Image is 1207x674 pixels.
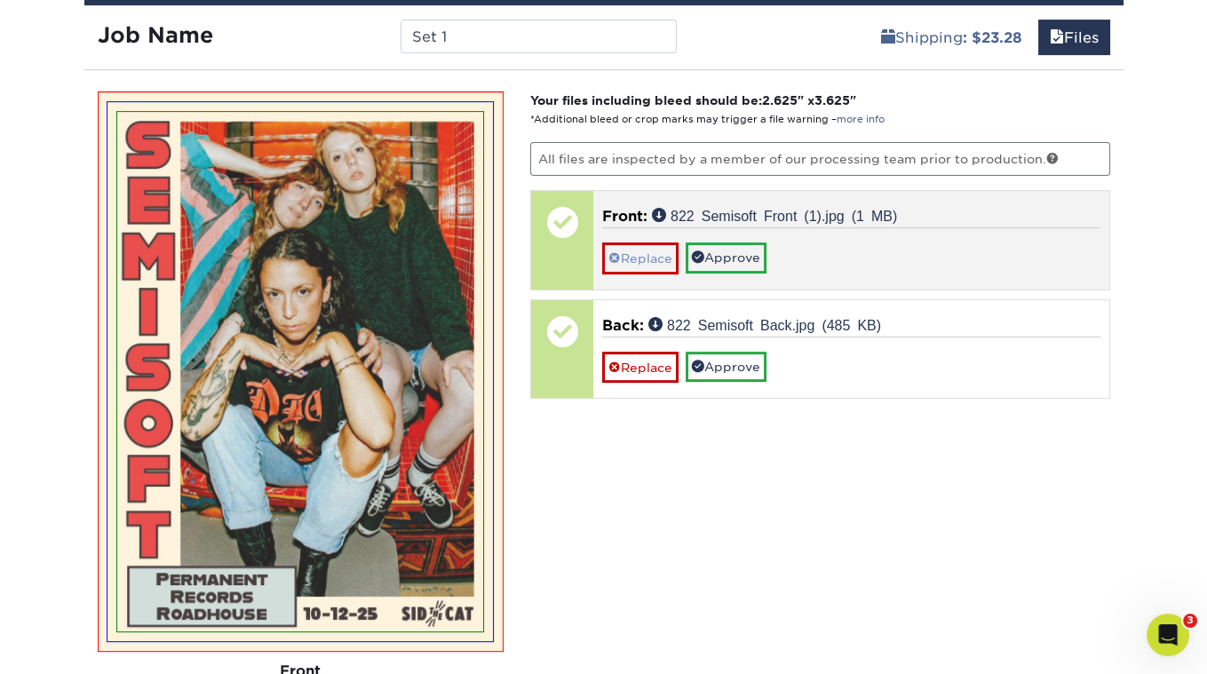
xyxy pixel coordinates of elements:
[530,114,885,125] small: *Additional bleed or crop marks may trigger a file warning –
[648,317,881,331] a: 822 Semisoft Back.jpg (485 KB)
[963,29,1022,46] b: : $23.28
[814,93,850,107] span: 3.625
[686,352,766,382] a: Approve
[652,208,897,222] a: 822 Semisoft Front (1).jpg (1 MB)
[602,208,647,225] span: Front:
[837,114,885,125] a: more info
[530,142,1110,176] p: All files are inspected by a member of our processing team prior to production.
[762,93,798,107] span: 2.625
[881,29,895,46] span: shipping
[602,317,644,334] span: Back:
[98,22,213,48] strong: Job Name
[1038,20,1110,55] a: Files
[602,352,679,383] a: Replace
[1050,29,1064,46] span: files
[530,93,856,107] strong: Your files including bleed should be: " x "
[401,20,677,53] input: Enter a job name
[1183,614,1197,628] span: 3
[602,242,679,274] a: Replace
[1147,614,1189,656] iframe: Intercom live chat
[870,20,1034,55] a: Shipping: $23.28
[686,242,766,273] a: Approve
